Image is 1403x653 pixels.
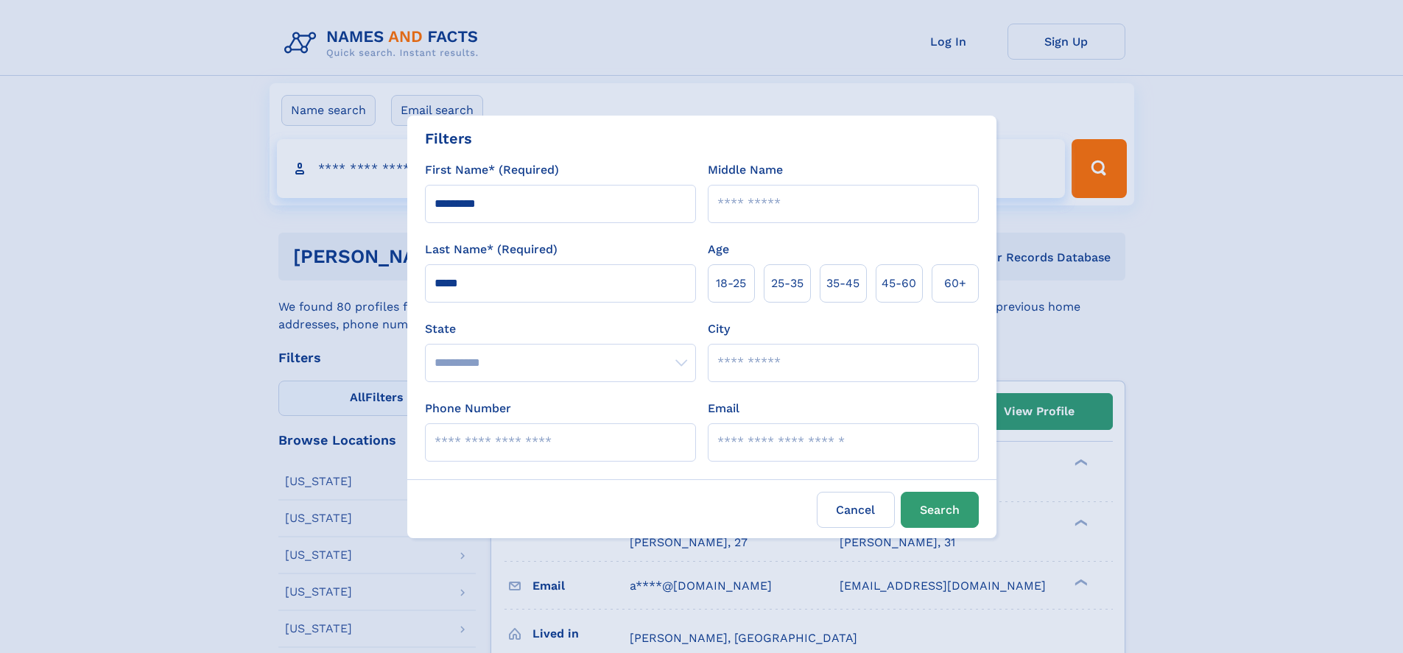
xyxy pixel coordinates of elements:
label: State [425,320,696,338]
label: Last Name* (Required) [425,241,558,258]
label: City [708,320,730,338]
label: Age [708,241,729,258]
div: Filters [425,127,472,149]
span: 45‑60 [882,275,916,292]
label: Email [708,400,739,417]
button: Search [901,492,979,528]
span: 18‑25 [716,275,746,292]
label: First Name* (Required) [425,161,559,179]
span: 35‑45 [826,275,859,292]
span: 60+ [944,275,966,292]
label: Phone Number [425,400,511,417]
label: Cancel [817,492,895,528]
label: Middle Name [708,161,783,179]
span: 25‑35 [771,275,804,292]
